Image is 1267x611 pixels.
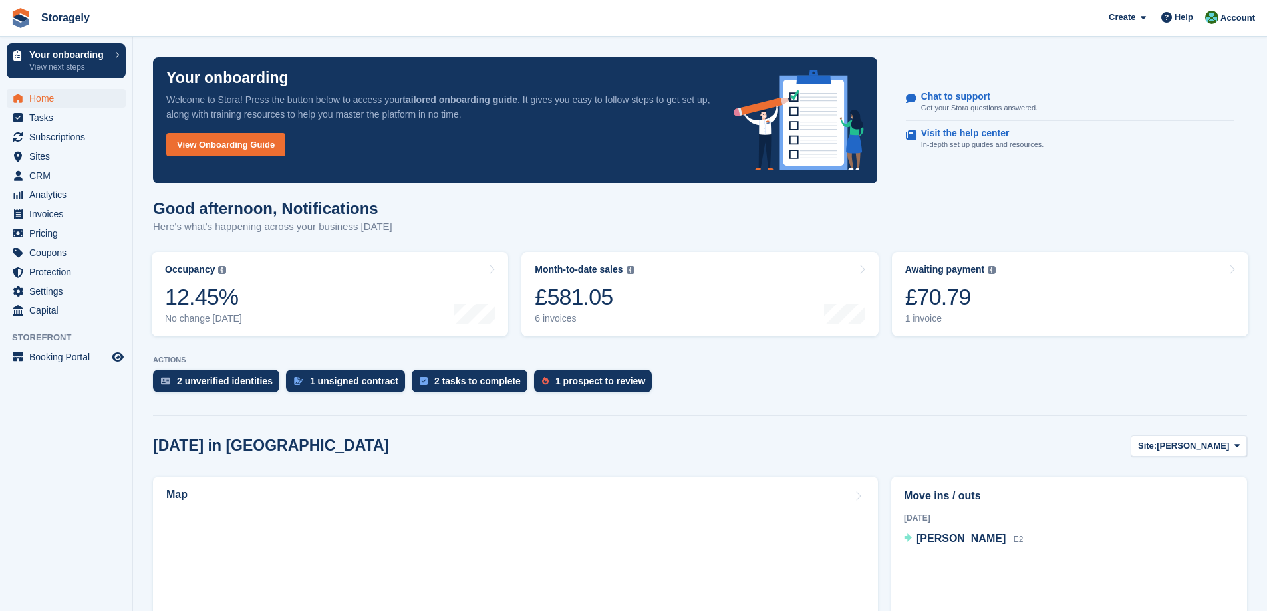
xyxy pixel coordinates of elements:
a: menu [7,224,126,243]
a: Visit the help center In-depth set up guides and resources. [906,121,1234,157]
img: Notifications [1205,11,1218,24]
img: contract_signature_icon-13c848040528278c33f63329250d36e43548de30e8caae1d1a13099fd9432cc5.svg [294,377,303,385]
div: £581.05 [535,283,634,310]
img: icon-info-grey-7440780725fd019a000dd9b08b2336e03edf1995a4989e88bcd33f0948082b44.svg [218,266,226,274]
span: Home [29,89,109,108]
p: Here's what's happening across your business [DATE] [153,219,392,235]
h2: Move ins / outs [904,488,1234,504]
h2: [DATE] in [GEOGRAPHIC_DATA] [153,437,389,455]
div: Month-to-date sales [535,264,623,275]
div: 2 unverified identities [177,376,273,386]
span: [PERSON_NAME] [1157,439,1229,453]
strong: tailored onboarding guide [402,94,517,105]
p: In-depth set up guides and resources. [921,139,1044,150]
a: menu [7,166,126,185]
a: Occupancy 12.45% No change [DATE] [152,252,508,336]
div: 2 tasks to complete [434,376,521,386]
span: Help [1175,11,1193,24]
p: View next steps [29,61,108,73]
span: Subscriptions [29,128,109,146]
div: 12.45% [165,283,242,310]
a: Your onboarding View next steps [7,43,126,78]
span: E2 [1014,535,1024,544]
p: Your onboarding [166,70,289,86]
span: Tasks [29,108,109,127]
a: 1 unsigned contract [286,370,412,399]
a: 2 unverified identities [153,370,286,399]
a: menu [7,89,126,108]
span: CRM [29,166,109,185]
img: task-75834270c22a3079a89374b754ae025e5fb1db73e45f91037f5363f120a921f8.svg [420,377,428,385]
span: Invoices [29,205,109,223]
a: 2 tasks to complete [412,370,534,399]
span: Sites [29,147,109,166]
a: Storagely [36,7,95,29]
div: 1 invoice [905,313,996,324]
div: £70.79 [905,283,996,310]
span: Pricing [29,224,109,243]
img: stora-icon-8386f47178a22dfd0bd8f6a31ec36ba5ce8667c1dd55bd0f319d3a0aa187defe.svg [11,8,31,28]
img: icon-info-grey-7440780725fd019a000dd9b08b2336e03edf1995a4989e88bcd33f0948082b44.svg [988,266,996,274]
span: Site: [1138,439,1157,453]
p: Your onboarding [29,50,108,59]
span: Settings [29,282,109,301]
a: menu [7,128,126,146]
a: menu [7,348,126,366]
span: Account [1220,11,1255,25]
a: menu [7,185,126,204]
a: [PERSON_NAME] E2 [904,531,1023,548]
p: ACTIONS [153,356,1247,364]
img: onboarding-info-6c161a55d2c0e0a8cae90662b2fe09162a5109e8cc188191df67fb4f79e88e88.svg [734,70,864,170]
p: Welcome to Stora! Press the button below to access your . It gives you easy to follow steps to ge... [166,92,712,122]
span: Analytics [29,185,109,204]
img: prospect-51fa495bee0391a8d652442698ab0144808aea92771e9ea1ae160a38d050c398.svg [542,377,549,385]
div: No change [DATE] [165,313,242,324]
h2: Map [166,489,188,501]
a: menu [7,263,126,281]
span: [PERSON_NAME] [916,533,1006,544]
div: Occupancy [165,264,215,275]
a: menu [7,147,126,166]
a: 1 prospect to review [534,370,658,399]
span: Create [1109,11,1135,24]
span: Coupons [29,243,109,262]
a: menu [7,243,126,262]
span: Booking Portal [29,348,109,366]
a: menu [7,205,126,223]
a: View Onboarding Guide [166,133,285,156]
div: 1 prospect to review [555,376,645,386]
img: verify_identity-adf6edd0f0f0b5bbfe63781bf79b02c33cf7c696d77639b501bdc392416b5a36.svg [161,377,170,385]
a: Preview store [110,349,126,365]
span: Storefront [12,331,132,344]
a: Month-to-date sales £581.05 6 invoices [521,252,878,336]
a: Chat to support Get your Stora questions answered. [906,84,1234,121]
div: 1 unsigned contract [310,376,398,386]
a: menu [7,282,126,301]
h1: Good afternoon, Notifications [153,199,392,217]
div: [DATE] [904,512,1234,524]
img: icon-info-grey-7440780725fd019a000dd9b08b2336e03edf1995a4989e88bcd33f0948082b44.svg [627,266,634,274]
a: Awaiting payment £70.79 1 invoice [892,252,1248,336]
div: 6 invoices [535,313,634,324]
span: Protection [29,263,109,281]
a: menu [7,108,126,127]
a: menu [7,301,126,320]
p: Visit the help center [921,128,1034,139]
p: Get your Stora questions answered. [921,102,1038,114]
button: Site: [PERSON_NAME] [1131,435,1247,457]
p: Chat to support [921,91,1027,102]
div: Awaiting payment [905,264,985,275]
span: Capital [29,301,109,320]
